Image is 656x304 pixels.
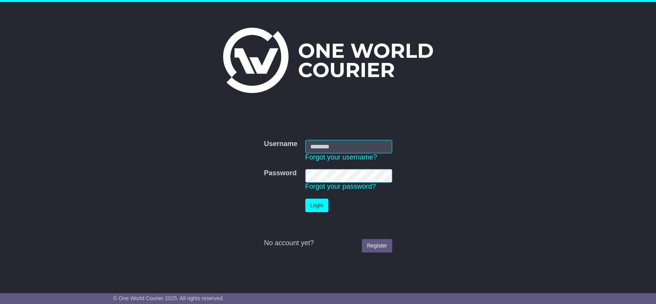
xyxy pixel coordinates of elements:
[264,239,392,248] div: No account yet?
[223,28,433,93] img: One World
[305,153,377,161] a: Forgot your username?
[362,239,392,253] a: Register
[113,295,224,301] span: © One World Courier 2025. All rights reserved.
[305,199,328,212] button: Login
[264,169,296,178] label: Password
[305,183,376,190] a: Forgot your password?
[264,140,297,148] label: Username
